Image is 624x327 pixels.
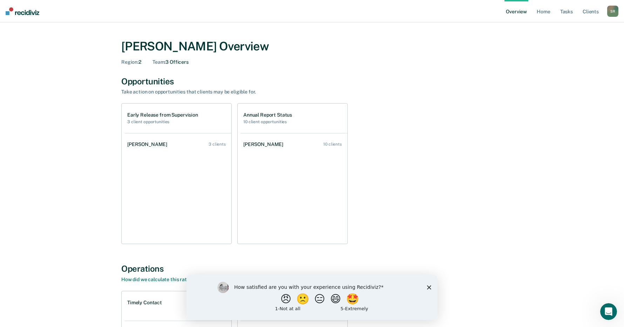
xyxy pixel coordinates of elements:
[607,6,618,17] button: SR
[243,112,292,118] h1: Annual Report Status
[121,39,503,54] div: [PERSON_NAME] Overview
[186,275,438,320] iframe: Survey by Kim from Recidiviz
[127,112,198,118] h1: Early Release from Supervision
[152,59,165,65] span: Team :
[243,119,292,124] h2: 10 client opportunities
[323,142,342,147] div: 10 clients
[209,142,226,147] div: 3 clients
[121,277,192,282] a: How did we calculate this rate?
[152,59,189,65] div: 3 Officers
[607,6,618,17] div: S R
[600,303,617,320] iframe: Intercom live chat
[243,141,286,147] div: [PERSON_NAME]
[127,119,198,124] h2: 3 client opportunities
[121,76,503,86] div: Opportunities
[127,300,162,306] h1: Timely Contact
[121,59,138,65] span: Region :
[124,134,231,154] a: [PERSON_NAME] 3 clients
[121,264,503,274] div: Operations
[121,89,367,95] div: Take action on opportunities that clients may be eligible for.
[121,59,141,65] div: 2
[240,134,347,154] a: [PERSON_NAME] 10 clients
[127,141,170,147] div: [PERSON_NAME]
[6,7,39,15] img: Recidiviz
